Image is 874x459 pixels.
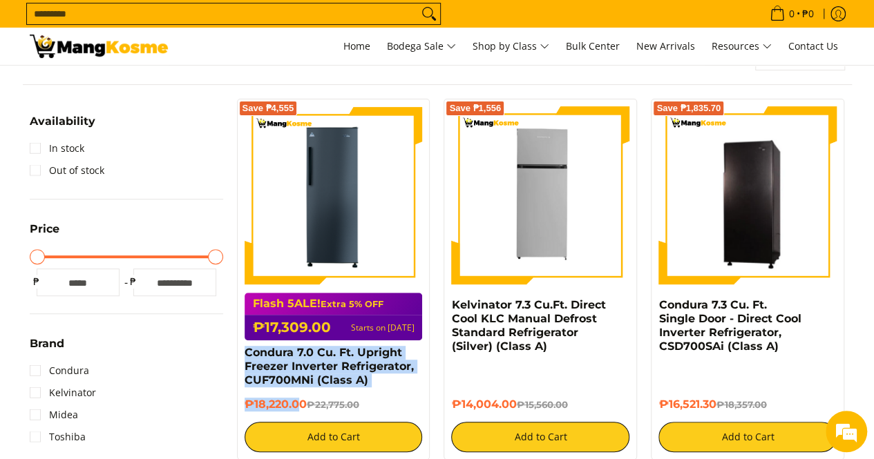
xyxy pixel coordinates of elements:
[30,35,168,58] img: Bodega Sale Refrigerator l Mang Kosme: Home Appliances Warehouse Sale
[658,398,837,411] h6: ₱16,521.30
[658,298,801,353] a: Condura 7.3 Cu. Ft. Single Door - Direct Cool Inverter Refrigerator, CSD700SAi (Class A)
[245,422,423,452] button: Add to Cart
[30,116,95,127] span: Availability
[418,3,440,24] button: Search
[30,224,59,245] summary: Open
[449,104,501,113] span: Save ₱1,556
[30,137,84,159] a: In stock
[451,106,629,284] img: Kelvinator 7.3 Cu.Ft. Direct Cool KLC Manual Defrost Standard Refrigerator (Silver) (Class A)
[716,399,766,410] del: ₱18,357.00
[712,38,772,55] span: Resources
[30,224,59,235] span: Price
[30,116,95,137] summary: Open
[30,382,96,404] a: Kelvinator
[629,28,702,65] a: New Arrivals
[473,38,549,55] span: Shop by Class
[30,426,86,448] a: Toshiba
[243,104,294,113] span: Save ₱4,555
[245,106,423,284] img: Condura 7.0 Cu. Ft. Upright Freezer Inverter Refrigerator, CUF700MNi (Class A)
[656,104,721,113] span: Save ₱1,835.70
[307,399,359,410] del: ₱22,775.00
[336,28,377,65] a: Home
[451,422,629,452] button: Add to Cart
[387,38,456,55] span: Bodega Sale
[658,108,837,282] img: Condura 7.3 Cu. Ft. Single Door - Direct Cool Inverter Refrigerator, CSD700SAi (Class A)
[30,404,78,426] a: Midea
[343,39,370,52] span: Home
[787,9,797,19] span: 0
[126,275,140,289] span: ₱
[636,39,695,52] span: New Arrivals
[245,398,423,411] h6: ₱18,220.00
[705,28,779,65] a: Resources
[30,338,64,360] summary: Open
[559,28,627,65] a: Bulk Center
[466,28,556,65] a: Shop by Class
[766,6,818,21] span: •
[788,39,838,52] span: Contact Us
[30,159,104,182] a: Out of stock
[30,275,44,289] span: ₱
[516,399,567,410] del: ₱15,560.00
[566,39,620,52] span: Bulk Center
[451,298,605,353] a: Kelvinator 7.3 Cu.Ft. Direct Cool KLC Manual Defrost Standard Refrigerator (Silver) (Class A)
[380,28,463,65] a: Bodega Sale
[451,398,629,411] h6: ₱14,004.00
[800,9,816,19] span: ₱0
[658,422,837,452] button: Add to Cart
[245,346,414,387] a: Condura 7.0 Cu. Ft. Upright Freezer Inverter Refrigerator, CUF700MNi (Class A)
[30,360,89,382] a: Condura
[182,28,845,65] nav: Main Menu
[30,338,64,349] span: Brand
[781,28,845,65] a: Contact Us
